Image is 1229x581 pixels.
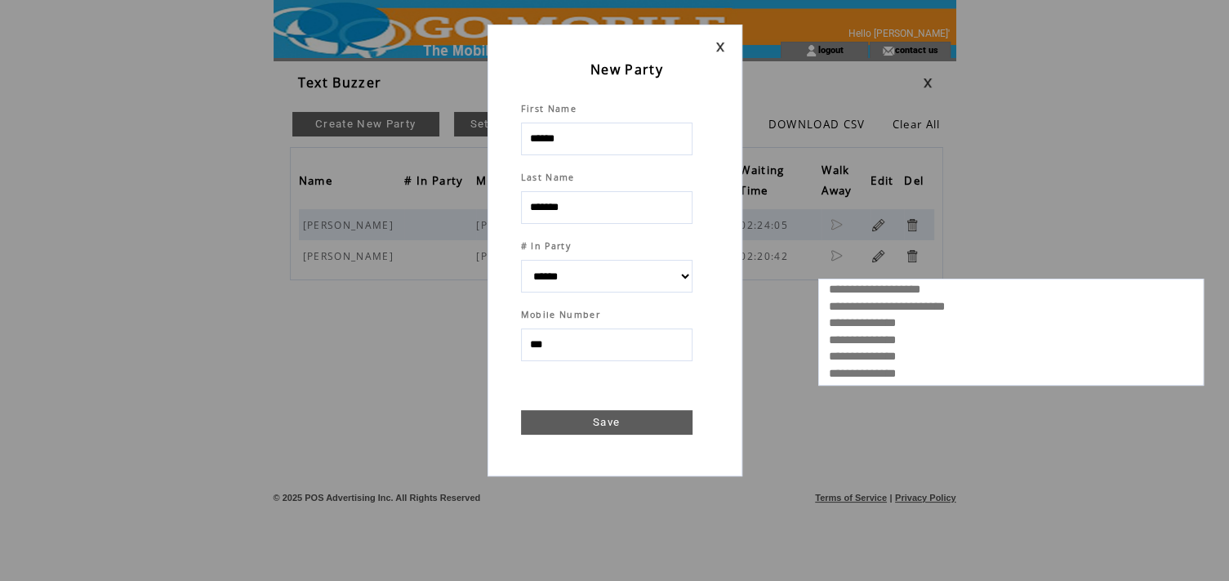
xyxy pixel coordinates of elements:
[521,103,577,114] span: First Name
[521,172,575,183] span: Last Name
[590,60,663,78] span: New Party
[521,240,571,252] span: # In Party
[521,309,600,320] span: Mobile Number
[521,410,692,435] a: Save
